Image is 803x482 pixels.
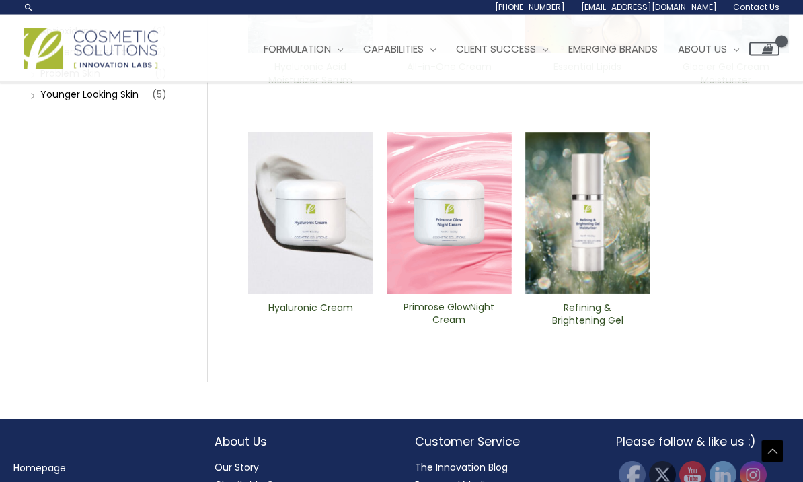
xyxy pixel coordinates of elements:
[264,42,331,56] span: Formulation
[668,29,749,69] a: About Us
[537,302,640,333] a: Refining & Brightening Gel Moisturizer
[363,42,424,56] span: Capabilities
[259,302,362,333] a: Hyaluronic Cream
[215,434,389,451] h2: About Us
[397,302,500,327] h2: Primrose GlowNight Cream
[678,42,727,56] span: About Us
[24,2,34,13] a: Search icon link
[446,29,558,69] a: Client Success
[13,460,188,477] nav: Menu
[13,462,66,475] a: Homepage
[558,29,668,69] a: Emerging Brands
[456,42,536,56] span: Client Success
[568,42,658,56] span: Emerging Brands
[353,29,446,69] a: Capabilities
[537,302,640,328] h2: Refining & Brightening Gel Moisturizer
[415,434,589,451] h2: Customer Service
[415,461,508,475] a: The Innovation Blog
[397,302,500,332] a: Primrose GlowNight Cream
[243,29,779,69] nav: Site Navigation
[254,29,353,69] a: Formulation
[616,434,790,451] h2: Please follow & like us :)
[152,85,167,104] span: (5)
[248,133,373,295] img: Hyaluronic Cream
[215,461,259,475] a: Our Story
[24,28,158,69] img: Cosmetic Solutions Logo
[749,42,779,56] a: View Shopping Cart, empty
[40,88,139,102] a: Younger Looking Skin
[495,1,565,13] span: [PHONE_NUMBER]
[581,1,717,13] span: [EMAIL_ADDRESS][DOMAIN_NAME]
[525,133,650,295] img: Refining and Brightening Gel Moisturizer
[387,133,512,294] img: Primrose Glow Night Cream
[733,1,779,13] span: Contact Us
[259,302,362,328] h2: Hyaluronic Cream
